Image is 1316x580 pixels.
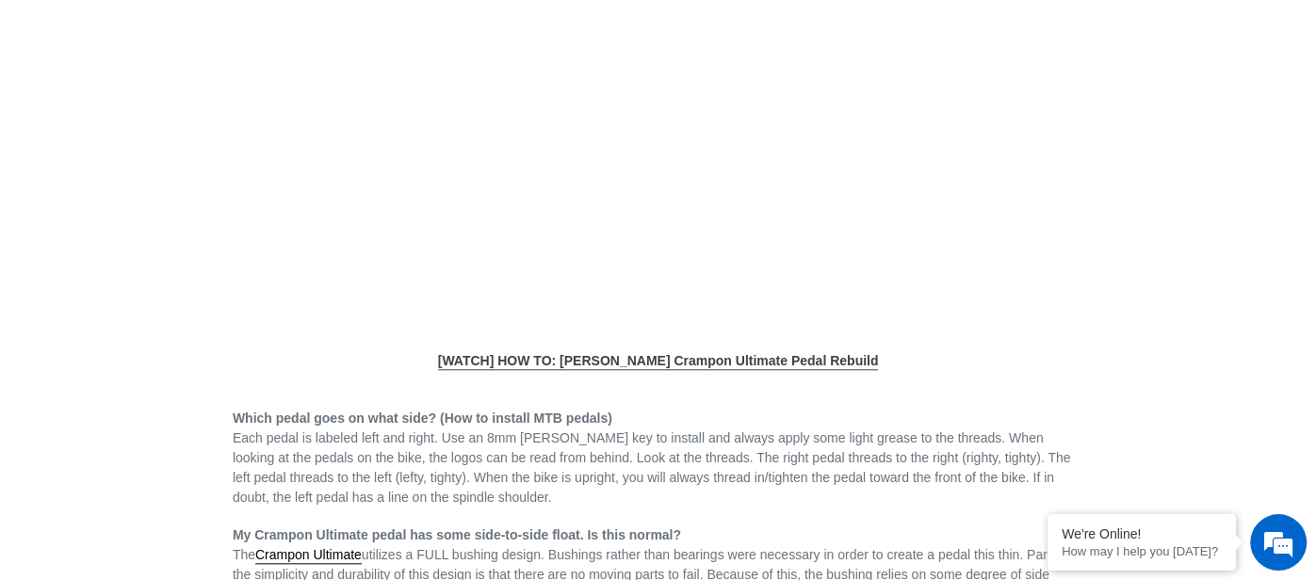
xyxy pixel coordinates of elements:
img: d_696896380_company_1647369064580_696896380 [60,94,107,141]
div: Minimize live chat window [309,9,354,55]
div: Chat with us now [126,105,345,130]
span: Each pedal is labeled left and right. Use an 8mm [PERSON_NAME] key to install and always apply so... [233,430,1071,505]
b: Which pedal goes on what side? (How to install MTB pedals) [233,411,612,426]
b: My Crampon Ultimate pedal has some side-to-side float. Is this normal? [233,527,681,542]
a: Crampon Ultimate [255,547,362,564]
a: [WATCH] HOW TO: [PERSON_NAME] Crampon Ultimate Pedal Rebuild [438,353,879,370]
textarea: Type your message and hit 'Enter' [9,383,359,449]
div: We're Online! [1062,526,1222,541]
p: How may I help you today? [1062,544,1222,558]
span: We're online! [109,171,260,362]
div: Navigation go back [21,104,49,132]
